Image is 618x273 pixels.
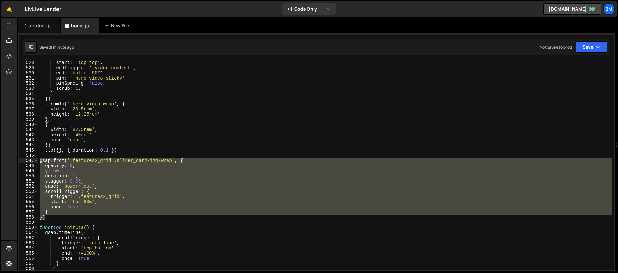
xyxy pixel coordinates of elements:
[39,44,74,50] div: Saved
[19,137,38,143] div: 543
[19,261,38,266] div: 567
[19,112,38,117] div: 538
[603,3,615,15] a: bm
[19,101,38,107] div: 536
[19,76,38,81] div: 531
[25,5,61,13] div: LivLive Lander
[19,60,38,65] div: 528
[19,81,38,86] div: 532
[540,44,572,50] div: Not saved to prod
[19,168,38,174] div: 549
[105,23,132,29] div: New File
[19,240,38,246] div: 563
[19,199,38,204] div: 555
[19,127,38,132] div: 541
[51,44,74,50] div: 1 minute ago
[19,153,38,158] div: 546
[19,148,38,153] div: 545
[576,41,607,53] button: Save
[28,23,52,29] div: product.js
[19,210,38,215] div: 557
[19,107,38,112] div: 537
[19,96,38,101] div: 535
[19,184,38,189] div: 552
[19,132,38,137] div: 542
[19,225,38,230] div: 560
[19,256,38,261] div: 566
[19,220,38,225] div: 559
[19,71,38,76] div: 530
[543,3,601,15] a: [DOMAIN_NAME]
[19,91,38,96] div: 534
[19,215,38,220] div: 558
[19,143,38,148] div: 544
[19,86,38,91] div: 533
[19,174,38,179] div: 550
[19,122,38,127] div: 540
[19,158,38,163] div: 547
[19,266,38,271] div: 568
[282,3,336,15] button: Code Only
[19,230,38,235] div: 561
[19,189,38,194] div: 553
[19,194,38,199] div: 554
[19,65,38,71] div: 529
[71,23,89,29] div: home.js
[19,179,38,184] div: 551
[19,235,38,240] div: 562
[1,1,17,17] a: 🤙
[19,163,38,168] div: 548
[19,251,38,256] div: 565
[19,246,38,251] div: 564
[19,117,38,122] div: 539
[19,204,38,210] div: 556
